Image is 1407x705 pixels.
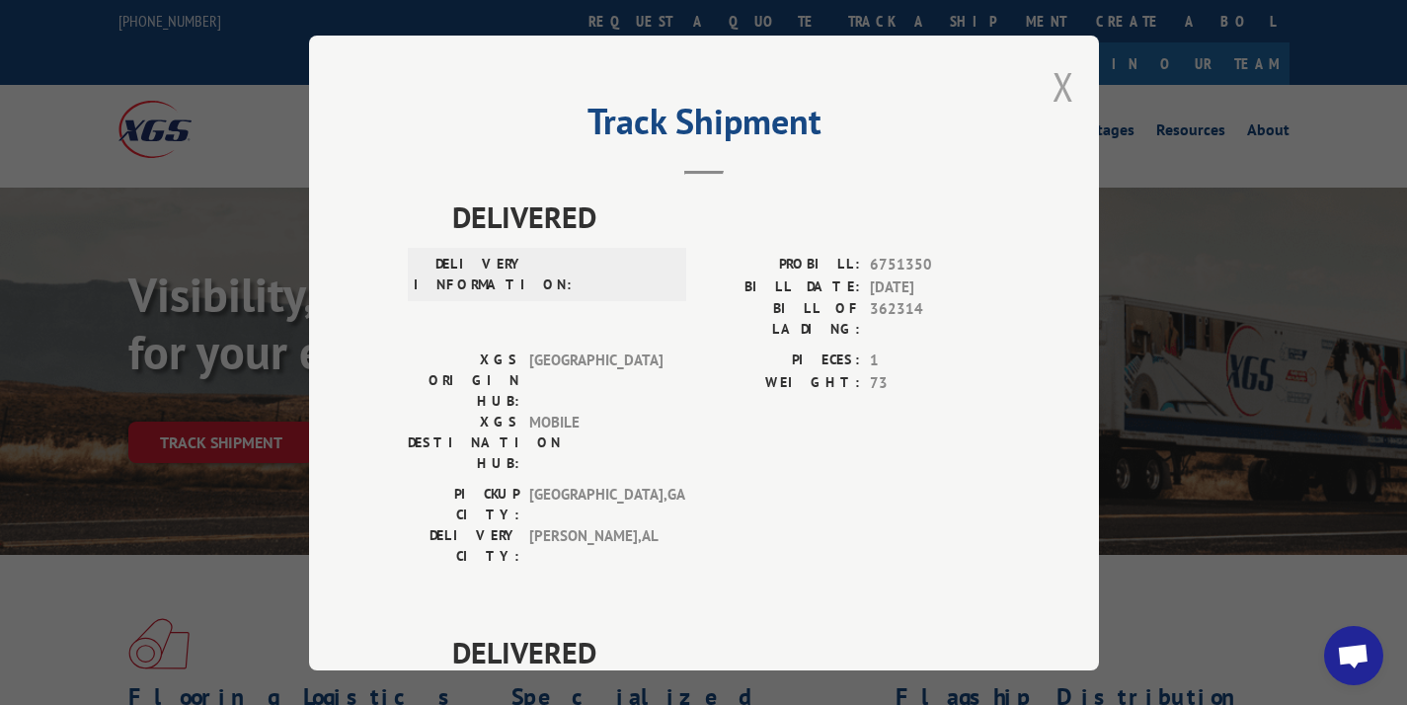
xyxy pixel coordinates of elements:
[452,630,1000,674] span: DELIVERED
[870,298,1000,340] span: 362314
[1053,60,1074,113] button: Close modal
[408,484,519,525] label: PICKUP CITY:
[704,298,860,340] label: BILL OF LADING:
[704,350,860,372] label: PIECES:
[408,108,1000,145] h2: Track Shipment
[870,254,1000,276] span: 6751350
[870,275,1000,298] span: [DATE]
[408,350,519,412] label: XGS ORIGIN HUB:
[1324,626,1383,685] a: Open chat
[529,350,663,412] span: [GEOGRAPHIC_DATA]
[452,195,1000,239] span: DELIVERED
[529,412,663,474] span: MOBILE
[529,525,663,567] span: [PERSON_NAME] , AL
[704,371,860,394] label: WEIGHT:
[870,350,1000,372] span: 1
[529,484,663,525] span: [GEOGRAPHIC_DATA] , GA
[704,254,860,276] label: PROBILL:
[704,275,860,298] label: BILL DATE:
[870,371,1000,394] span: 73
[414,254,525,295] label: DELIVERY INFORMATION:
[408,525,519,567] label: DELIVERY CITY:
[408,412,519,474] label: XGS DESTINATION HUB:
